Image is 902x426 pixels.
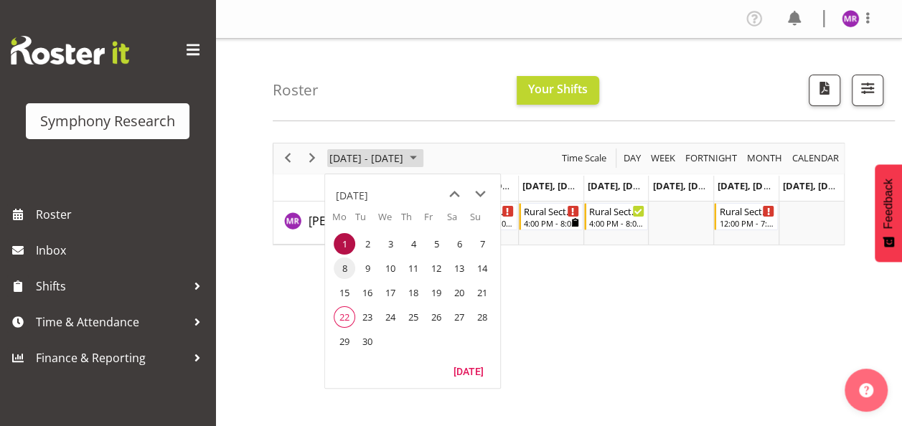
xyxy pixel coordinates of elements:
span: Tuesday, September 23, 2025 [357,306,378,328]
div: Rural Sector Arvo/Evenings [589,204,644,218]
span: Monday, September 1, 2025 [334,233,355,255]
div: next period [300,143,324,174]
div: title [336,181,368,210]
button: Timeline Month [745,149,785,167]
span: [DATE], [DATE] [783,179,848,192]
div: Rural Sector Weekends [719,204,774,218]
span: [DATE], [DATE] [652,179,718,192]
span: Sunday, September 21, 2025 [471,282,493,303]
span: Thursday, September 25, 2025 [403,306,424,328]
span: Feedback [882,179,895,229]
th: Sa [447,210,470,232]
button: September 2025 [327,149,423,167]
span: Tuesday, September 2, 2025 [357,233,378,255]
span: Saturday, September 6, 2025 [448,233,470,255]
span: Friday, September 19, 2025 [426,282,447,303]
span: Wednesday, September 10, 2025 [380,257,401,279]
div: previous period [276,143,300,174]
span: Wednesday, September 17, 2025 [380,282,401,303]
button: Timeline Day [621,149,644,167]
span: Your Shifts [528,81,588,97]
span: Tuesday, September 16, 2025 [357,282,378,303]
table: Timeline Week of September 1, 2025 [387,202,844,245]
span: Sunday, September 28, 2025 [471,306,493,328]
span: Time & Attendance [36,311,187,333]
button: Time Scale [560,149,609,167]
span: [DATE] - [DATE] [328,149,405,167]
span: Friday, September 12, 2025 [426,257,447,279]
span: Saturday, September 20, 2025 [448,282,470,303]
h4: Roster [273,82,319,98]
span: Monday, September 15, 2025 [334,282,355,303]
div: September 01 - 07, 2025 [324,143,426,174]
button: Your Shifts [517,76,599,105]
button: next month [467,181,493,207]
div: Symphony Research [40,110,175,132]
th: Tu [355,210,378,232]
div: Minu Rana"s event - Rural Sector Weekends Begin From Saturday, September 6, 2025 at 12:00:00 PM G... [714,203,778,230]
img: help-xxl-2.png [859,383,873,397]
button: Month [790,149,842,167]
span: Thursday, September 18, 2025 [403,282,424,303]
div: Rural Sector Arvo/Evenings [524,204,579,218]
span: [PERSON_NAME] [309,213,398,229]
div: 4:00 PM - 8:00 PM [589,217,644,229]
span: Time Scale [560,149,608,167]
img: Rosterit website logo [11,36,129,65]
span: Finance & Reporting [36,347,187,369]
th: Su [470,210,493,232]
span: Friday, September 5, 2025 [426,233,447,255]
span: Saturday, September 27, 2025 [448,306,470,328]
th: Th [401,210,424,232]
span: Wednesday, September 24, 2025 [380,306,401,328]
span: Fortnight [684,149,738,167]
div: Minu Rana"s event - Rural Sector Arvo/Evenings Begin From Wednesday, September 3, 2025 at 4:00:00... [519,203,583,230]
span: Sunday, September 7, 2025 [471,233,493,255]
span: [DATE], [DATE] [522,179,588,192]
span: Day [622,149,642,167]
span: Monday, September 8, 2025 [334,257,355,279]
div: 4:00 PM - 8:00 PM [524,217,579,229]
span: Tuesday, September 30, 2025 [357,331,378,352]
span: Shifts [36,275,187,297]
span: Thursday, September 11, 2025 [403,257,424,279]
span: Friday, September 26, 2025 [426,306,447,328]
button: Fortnight [683,149,740,167]
span: [DATE], [DATE] [588,179,653,192]
button: Timeline Week [649,149,678,167]
button: Download a PDF of the roster according to the set date range. [809,75,840,106]
td: Monday, September 1, 2025 [332,232,355,256]
button: Feedback - Show survey [875,164,902,262]
th: Mo [332,210,355,232]
div: Timeline Week of September 1, 2025 [273,143,845,245]
span: Wednesday, September 3, 2025 [380,233,401,255]
button: Previous [278,149,298,167]
td: Minu Rana resource [273,202,387,245]
span: Roster [36,204,208,225]
span: Inbox [36,240,208,261]
span: Thursday, September 4, 2025 [403,233,424,255]
div: Minu Rana"s event - Rural Sector Arvo/Evenings Begin From Thursday, September 4, 2025 at 4:00:00 ... [584,203,648,230]
th: We [378,210,401,232]
span: Monday, September 22, 2025 [334,306,355,328]
button: Next [303,149,322,167]
span: Week [649,149,677,167]
a: [PERSON_NAME] [309,212,398,229]
span: Sunday, September 14, 2025 [471,257,493,279]
button: Filter Shifts [852,75,883,106]
span: calendar [791,149,840,167]
div: 12:00 PM - 7:00 PM [719,217,774,229]
span: Saturday, September 13, 2025 [448,257,470,279]
span: Month [746,149,784,167]
span: [DATE], [DATE] [718,179,783,192]
th: Fr [424,210,447,232]
button: Today [444,361,493,381]
span: Tuesday, September 9, 2025 [357,257,378,279]
img: minu-rana11870.jpg [842,10,859,27]
button: previous month [441,181,467,207]
span: Monday, September 29, 2025 [334,331,355,352]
